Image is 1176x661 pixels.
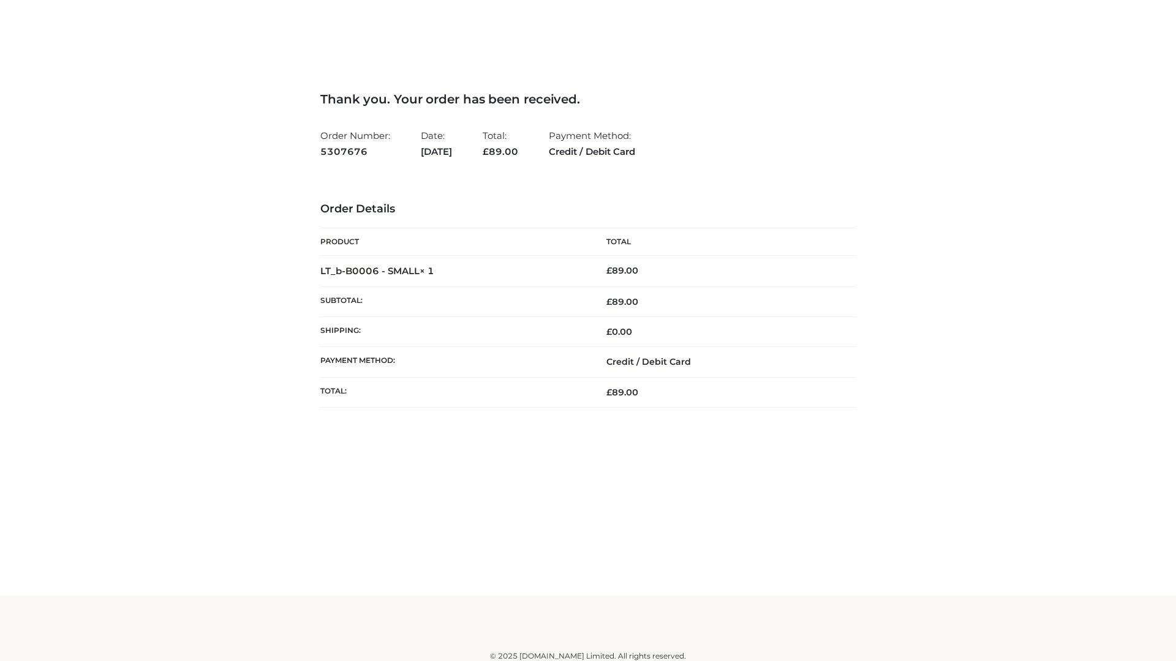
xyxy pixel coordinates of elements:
th: Payment method: [320,347,588,377]
li: Payment Method: [549,125,635,162]
li: Order Number: [320,125,390,162]
strong: LT_b-B0006 - SMALL [320,265,434,277]
span: £ [483,146,489,157]
strong: 5307676 [320,144,390,160]
bdi: 89.00 [606,265,638,276]
bdi: 0.00 [606,326,632,337]
span: £ [606,296,612,307]
h3: Order Details [320,203,856,216]
span: 89.00 [483,146,518,157]
th: Total: [320,377,588,407]
span: 89.00 [606,387,638,398]
th: Subtotal: [320,286,588,316]
strong: [DATE] [421,144,452,160]
span: £ [606,387,612,398]
th: Product [320,228,588,256]
li: Total: [483,125,518,162]
th: Total [588,228,856,256]
li: Date: [421,125,452,162]
span: 89.00 [606,296,638,307]
span: £ [606,326,612,337]
th: Shipping: [320,317,588,347]
strong: Credit / Debit Card [549,144,635,160]
h3: Thank you. Your order has been received. [320,92,856,106]
strong: × 1 [420,265,434,277]
td: Credit / Debit Card [588,347,856,377]
span: £ [606,265,612,276]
